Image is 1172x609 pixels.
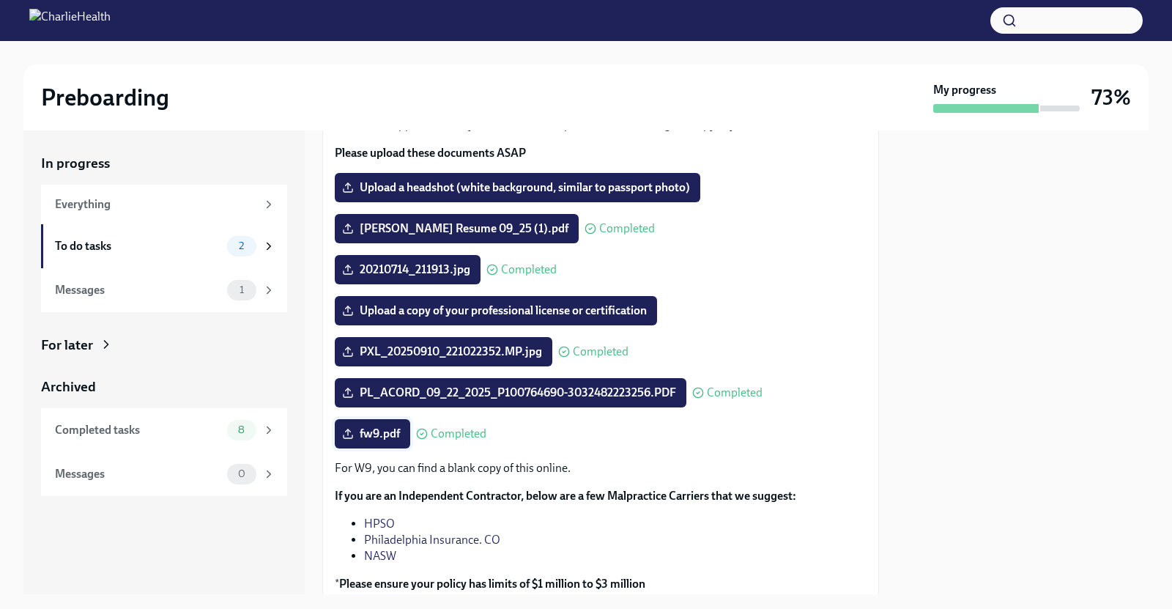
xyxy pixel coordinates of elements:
[501,264,557,276] span: Completed
[1091,84,1131,111] h3: 73%
[55,238,221,254] div: To do tasks
[599,223,655,235] span: Completed
[335,173,700,202] label: Upload a headshot (white background, similar to passport photo)
[41,336,287,355] a: For later
[573,346,628,358] span: Completed
[335,460,867,476] p: For W9, you can find a blank copy of this online.
[335,296,657,325] label: Upload a copy of your professional license or certification
[41,83,169,112] h2: Preboarding
[55,196,256,213] div: Everything
[335,378,686,407] label: PL_ACORD_09_22_2025_P100764690-3032482223256.PDF
[229,468,254,479] span: 0
[335,146,526,160] strong: Please upload these documents ASAP
[345,221,568,236] span: [PERSON_NAME] Resume 09_25 (1).pdf
[707,387,763,399] span: Completed
[345,385,676,400] span: PL_ACORD_09_22_2025_P100764690-3032482223256.PDF
[431,428,486,440] span: Completed
[55,466,221,482] div: Messages
[335,255,481,284] label: 20210714_211913.jpg
[41,268,287,312] a: Messages1
[364,549,396,563] a: NASW
[345,180,690,195] span: Upload a headshot (white background, similar to passport photo)
[41,452,287,496] a: Messages0
[335,337,552,366] label: PXL_20250910_221022352.MP.jpg
[933,82,996,98] strong: My progress
[335,419,410,449] label: fw9.pdf
[55,282,221,298] div: Messages
[335,489,796,503] strong: If you are an Independent Contractor, below are a few Malpractice Carriers that we suggest:
[229,424,253,435] span: 8
[345,427,400,441] span: fw9.pdf
[345,344,542,359] span: PXL_20250910_221022352.MP.jpg
[364,533,500,547] a: Philadelphia Insurance. CO
[41,336,93,355] div: For later
[41,408,287,452] a: Completed tasks8
[29,9,111,32] img: CharlieHealth
[231,284,253,295] span: 1
[364,517,395,531] a: HPSO
[55,422,221,438] div: Completed tasks
[41,377,287,396] a: Archived
[339,577,645,591] strong: Please ensure your policy has limits of $1 million to $3 million
[41,154,287,173] a: In progress
[41,185,287,224] a: Everything
[345,303,647,318] span: Upload a copy of your professional license or certification
[41,224,287,268] a: To do tasks2
[335,214,579,243] label: [PERSON_NAME] Resume 09_25 (1).pdf
[230,240,253,251] span: 2
[345,262,470,277] span: 20210714_211913.jpg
